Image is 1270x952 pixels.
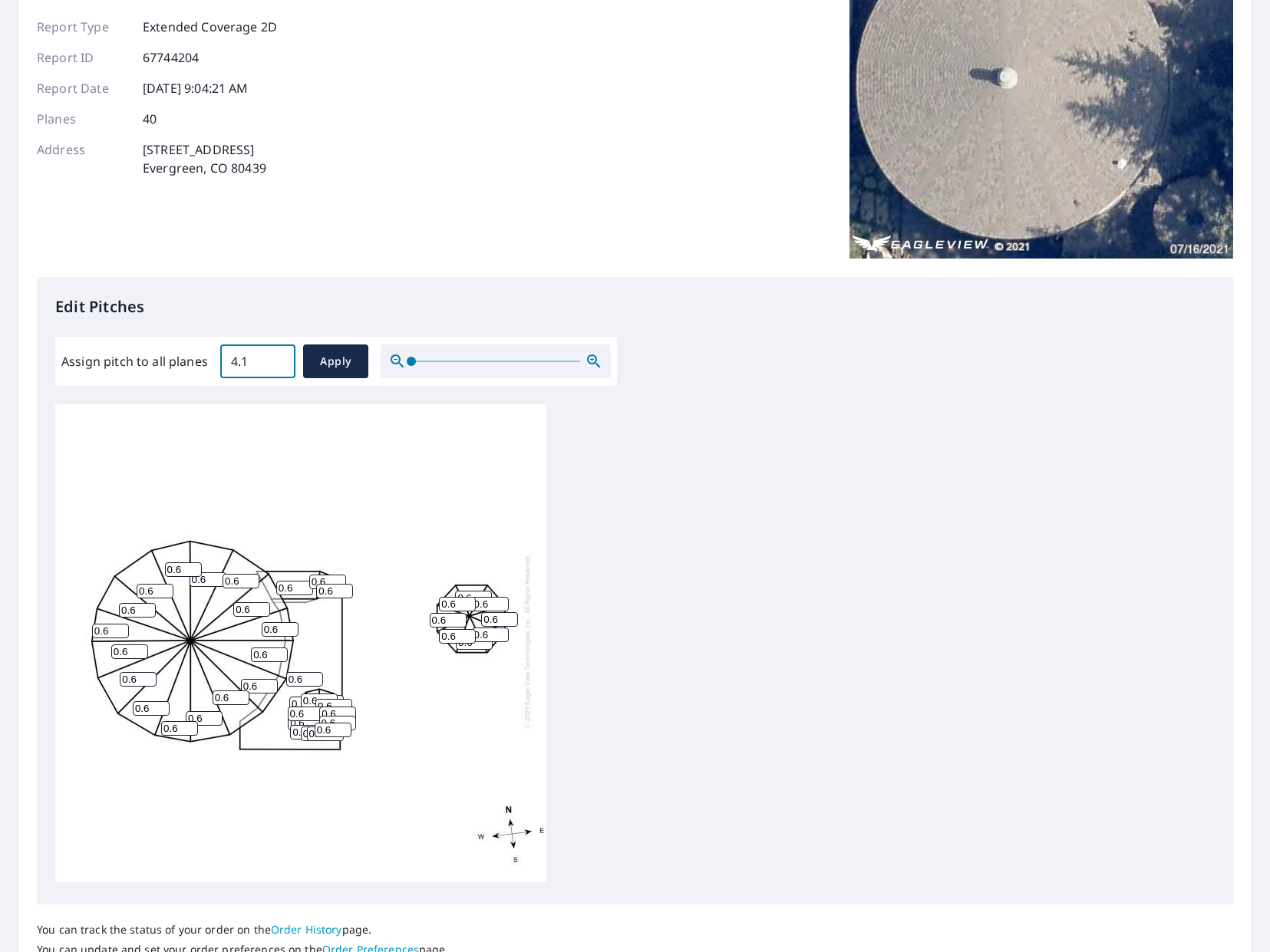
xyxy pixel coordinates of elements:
p: You can track the status of your order on the page. [37,923,449,937]
p: Extended Coverage 2D [143,18,277,36]
input: 00.0 [220,340,295,383]
a: Order History [271,922,342,937]
p: Report Type [37,18,129,36]
p: Address [37,140,129,177]
label: Assign pitch to all planes [61,352,208,371]
p: [DATE] 9:04:21 AM [143,79,249,97]
p: Report Date [37,79,129,97]
p: [STREET_ADDRESS] Evergreen, CO 80439 [143,140,266,177]
p: Edit Pitches [55,295,1215,318]
p: Report ID [37,48,129,67]
p: 40 [143,110,157,128]
button: Apply [303,344,368,378]
p: 67744204 [143,48,199,67]
span: Apply [315,352,356,371]
p: Planes [37,110,129,128]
